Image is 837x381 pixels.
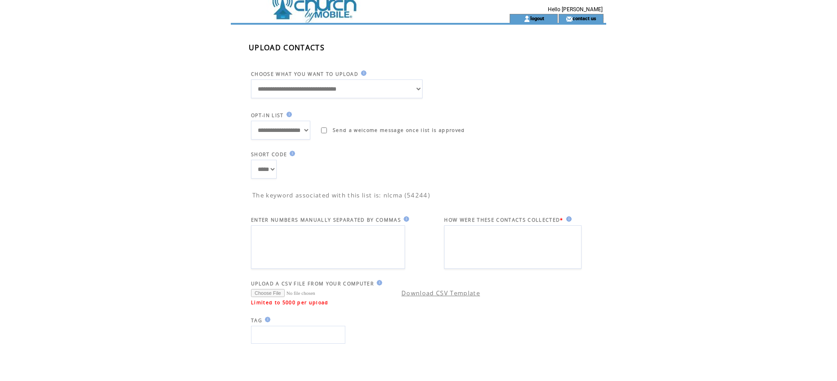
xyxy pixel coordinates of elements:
[251,280,374,287] span: UPLOAD A CSV FILE FROM YOUR COMPUTER
[262,317,270,322] img: help.gif
[287,151,295,156] img: help.gif
[444,217,560,223] span: HOW WERE THESE CONTACTS COLLECTED
[251,217,401,223] span: ENTER NUMBERS MANUALLY SEPARATED BY COMMAS
[401,289,480,297] a: Download CSV Template
[524,15,530,22] img: account_icon.gif
[284,112,292,117] img: help.gif
[548,6,603,13] span: Hello [PERSON_NAME]
[530,15,544,21] a: logout
[374,280,382,285] img: help.gif
[564,216,572,222] img: help.gif
[251,71,358,77] span: CHOOSE WHAT YOU WANT TO UPLOAD
[251,317,262,324] span: TAG
[573,15,596,21] a: contact us
[249,43,325,53] span: UPLOAD CONTACTS
[251,151,287,158] span: SHORT CODE
[252,191,382,199] span: The keyword associated with this list is:
[383,191,430,199] span: nlcma (54244)
[401,216,409,222] img: help.gif
[333,127,465,133] span: Send a welcome message once list is approved
[358,70,366,76] img: help.gif
[566,15,573,22] img: contact_us_icon.gif
[251,299,329,306] span: Limited to 5000 per upload
[251,112,284,118] span: OPT-IN LIST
